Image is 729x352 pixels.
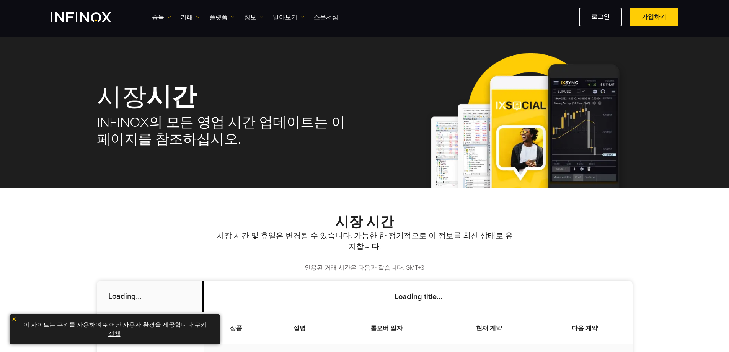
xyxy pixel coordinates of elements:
[579,8,622,26] a: 로그인
[11,316,17,322] img: yellow close icon
[181,13,200,22] a: 거래
[273,13,304,22] a: 알아보기
[97,114,354,148] h2: INFINOX의 모든 영업 시간 업데이트는 이 페이지를 참조하십시오.
[314,13,338,22] a: 스폰서십
[209,13,235,22] a: 플랫폼
[335,214,394,230] strong: 시장 시간
[441,313,537,344] th: 현재 계약
[395,292,442,301] strong: Loading title...
[214,231,516,252] p: 시장 시간 및 휴일은 변경될 수 있습니다. 가능한 한 정기적으로 이 정보를 최신 상태로 유지합니다.
[537,313,633,344] th: 다음 계약
[268,313,331,344] th: 설명
[97,84,354,110] h1: 시장
[152,13,171,22] a: 종목
[51,12,129,22] a: INFINOX Logo
[204,313,268,344] th: 상품
[630,8,678,26] a: 가입하기
[244,13,263,22] a: 정보
[108,292,142,301] strong: Loading...
[97,264,633,272] p: 인용된 거래 시간은 다음과 같습니다. GMT+3
[331,313,441,344] th: 롤오버 일자
[13,318,216,341] p: 이 사이트는 쿠키를 사용하여 뛰어난 사용자 환경을 제공합니다. .
[147,82,196,112] strong: 시간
